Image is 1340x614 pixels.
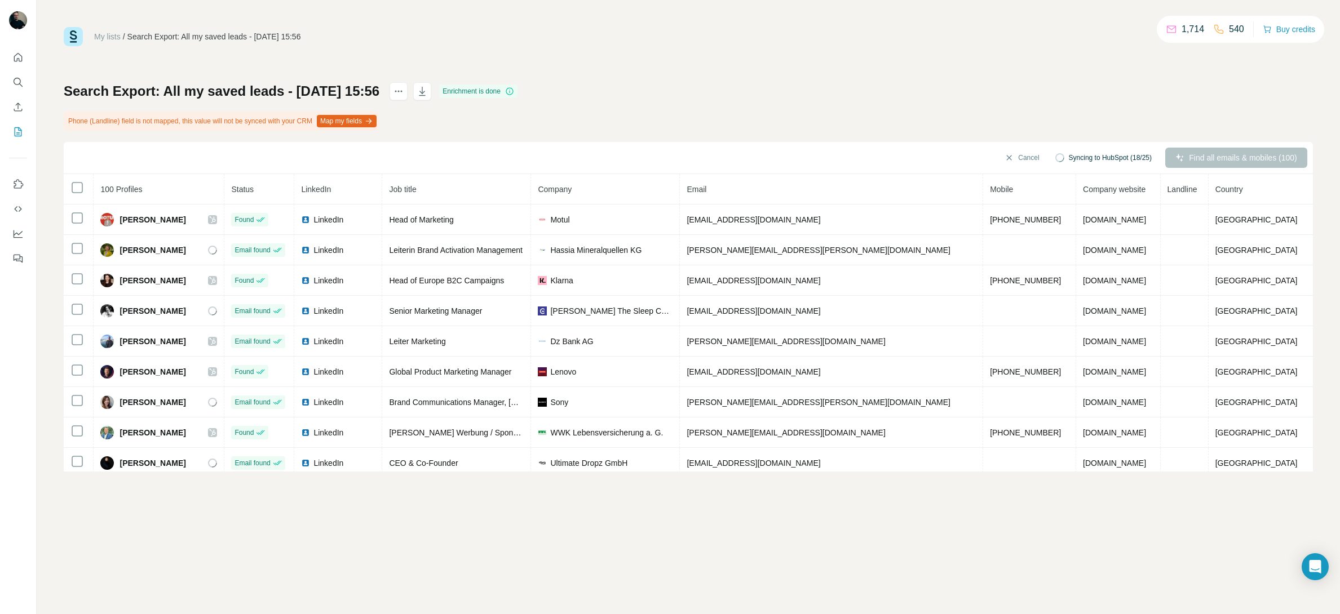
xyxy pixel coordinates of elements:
[439,84,518,98] div: Enrichment is done
[687,185,706,194] span: Email
[990,185,1013,194] span: Mobile
[389,246,523,255] span: Leiterin Brand Activation Management
[235,428,254,438] span: Found
[313,244,343,256] span: LinkedIn
[687,398,950,407] span: [PERSON_NAME][EMAIL_ADDRESS][PERSON_NAME][DOMAIN_NAME]
[687,337,885,346] span: [PERSON_NAME][EMAIL_ADDRESS][DOMAIN_NAME]
[687,428,885,437] span: [PERSON_NAME][EMAIL_ADDRESS][DOMAIN_NAME]
[538,367,547,376] img: company-logo
[313,397,343,408] span: LinkedIn
[550,397,568,408] span: Sony
[687,306,820,315] span: [EMAIL_ADDRESS][DOMAIN_NAME]
[9,11,27,29] img: Avatar
[120,305,185,317] span: [PERSON_NAME]
[538,246,547,255] img: company-logo
[120,244,185,256] span: [PERSON_NAME]
[1215,337,1298,346] span: [GEOGRAPHIC_DATA]
[1215,398,1298,407] span: [GEOGRAPHIC_DATA]
[390,82,408,100] button: actions
[235,367,254,377] span: Found
[100,456,114,470] img: Avatar
[538,398,547,407] img: company-logo
[687,459,820,468] span: [EMAIL_ADDRESS][DOMAIN_NAME]
[538,306,547,315] img: company-logo
[1083,276,1146,285] span: [DOMAIN_NAME]
[100,185,142,194] span: 100 Profiles
[550,305,673,317] span: [PERSON_NAME] The Sleep Company (Emma Sleep GmbH)
[301,459,310,468] img: LinkedIn logo
[9,122,27,142] button: My lists
[550,214,569,225] span: Motul
[1229,23,1244,36] p: 540
[389,428,534,437] span: [PERSON_NAME] Werbung / Sponsoring
[100,304,114,318] img: Avatar
[1215,246,1298,255] span: [GEOGRAPHIC_DATA]
[687,246,950,255] span: [PERSON_NAME][EMAIL_ADDRESS][PERSON_NAME][DOMAIN_NAME]
[990,276,1061,285] span: [PHONE_NUMBER]
[9,248,27,269] button: Feedback
[687,276,820,285] span: [EMAIL_ADDRESS][DOMAIN_NAME]
[389,367,511,376] span: Global Product Marketing Manager
[1083,215,1146,224] span: [DOMAIN_NAME]
[9,72,27,92] button: Search
[1083,398,1146,407] span: [DOMAIN_NAME]
[1215,367,1298,376] span: [GEOGRAPHIC_DATA]
[100,243,114,257] img: Avatar
[538,340,547,342] img: company-logo
[538,185,572,194] span: Company
[1302,553,1329,580] div: Open Intercom Messenger
[1215,185,1243,194] span: Country
[313,457,343,469] span: LinkedIn
[9,97,27,117] button: Enrich CSV
[313,214,343,225] span: LinkedIn
[538,459,547,468] img: company-logo
[317,115,377,127] button: Map my fields
[235,215,254,225] span: Found
[235,458,270,468] span: Email found
[550,457,627,469] span: Ultimate Dropz GmbH
[313,275,343,286] span: LinkedIn
[1182,23,1204,36] p: 1,714
[9,47,27,68] button: Quick start
[64,27,83,46] img: Surfe Logo
[990,367,1061,376] span: [PHONE_NUMBER]
[1083,367,1146,376] span: [DOMAIN_NAME]
[301,337,310,346] img: LinkedIn logo
[94,32,121,41] a: My lists
[301,428,310,437] img: LinkedIn logo
[235,397,270,407] span: Email found
[550,336,593,347] span: Dz Bank AG
[9,199,27,219] button: Use Surfe API
[1215,306,1298,315] span: [GEOGRAPHIC_DATA]
[1083,337,1146,346] span: [DOMAIN_NAME]
[550,275,573,286] span: Klarna
[1167,185,1197,194] span: Landline
[9,224,27,244] button: Dashboard
[1083,428,1146,437] span: [DOMAIN_NAME]
[550,427,663,438] span: WWK Lebensversicherung a. G.
[301,306,310,315] img: LinkedIn logo
[235,245,270,255] span: Email found
[538,428,547,437] img: company-logo
[64,112,379,131] div: Phone (Landline) field is not mapped, this value will not be synced with your CRM
[123,31,125,42] li: /
[550,244,642,256] span: Hassia Mineralquellen KG
[301,246,310,255] img: LinkedIn logo
[550,366,576,377] span: Lenovo
[1083,246,1146,255] span: [DOMAIN_NAME]
[990,215,1061,224] span: [PHONE_NUMBER]
[231,185,254,194] span: Status
[235,336,270,346] span: Email found
[313,366,343,377] span: LinkedIn
[990,428,1061,437] span: [PHONE_NUMBER]
[389,185,416,194] span: Job title
[301,185,331,194] span: LinkedIn
[100,274,114,287] img: Avatar
[120,457,185,469] span: [PERSON_NAME]
[389,215,453,224] span: Head of Marketing
[389,276,504,285] span: Head of Europe B2C Campaigns
[235,306,270,316] span: Email found
[301,398,310,407] img: LinkedIn logo
[389,306,482,315] span: Senior Marketing Manager
[100,426,114,439] img: Avatar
